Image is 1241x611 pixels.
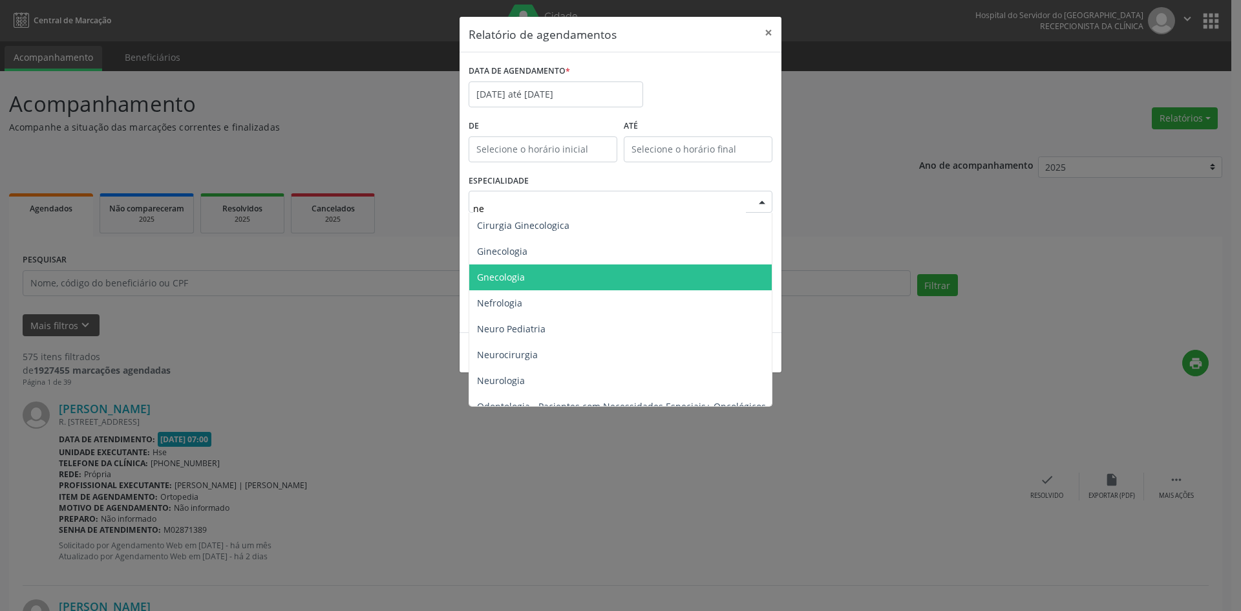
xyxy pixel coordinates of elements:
input: Selecione o horário final [624,136,772,162]
label: ESPECIALIDADE [469,171,529,191]
label: De [469,116,617,136]
span: Gnecologia [477,271,525,283]
span: Neurologia [477,374,525,387]
span: Ginecologia [477,245,527,257]
input: Seleciona uma especialidade [473,195,746,221]
span: Neurocirurgia [477,348,538,361]
label: DATA DE AGENDAMENTO [469,61,570,81]
span: Neuro Pediatria [477,323,546,335]
button: Close [756,17,781,48]
input: Selecione o horário inicial [469,136,617,162]
input: Selecione uma data ou intervalo [469,81,643,107]
span: Odontologia - Pacientes com Necessidades Especiais+ Oncológicos [477,400,766,413]
label: ATÉ [624,116,772,136]
span: Nefrologia [477,297,522,309]
h5: Relatório de agendamentos [469,26,617,43]
span: Cirurgia Ginecologica [477,219,569,231]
